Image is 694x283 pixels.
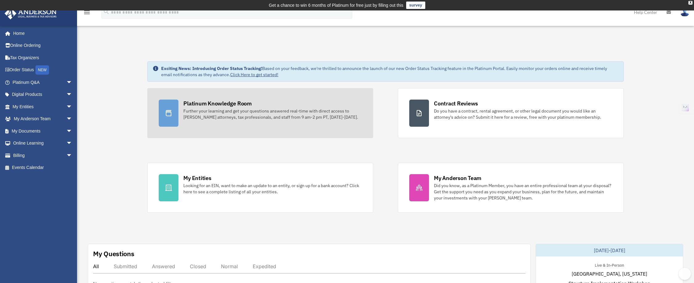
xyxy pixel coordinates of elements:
[4,113,82,125] a: My Anderson Teamarrow_drop_down
[434,108,612,120] div: Do you have a contract, rental agreement, or other legal document you would like an attorney's ad...
[230,72,278,77] a: Click Here to get started!
[66,137,79,150] span: arrow_drop_down
[269,2,403,9] div: Get a chance to win 6 months of Platinum for free just by filling out this
[83,11,91,16] a: menu
[183,183,362,195] div: Looking for an EIN, want to make an update to an entity, or sign up for a bank account? Click her...
[434,174,481,182] div: My Anderson Team
[221,263,238,269] div: Normal
[93,263,99,269] div: All
[4,149,82,162] a: Billingarrow_drop_down
[35,65,49,75] div: NEW
[3,7,59,19] img: Anderson Advisors Platinum Portal
[590,261,629,268] div: Live & In-Person
[103,8,110,15] i: search
[398,88,624,138] a: Contract Reviews Do you have a contract, rental agreement, or other legal document you would like...
[183,100,252,107] div: Platinum Knowledge Room
[536,244,683,256] div: [DATE]-[DATE]
[83,9,91,16] i: menu
[161,66,262,71] strong: Exciting News: Introducing Order Status Tracking!
[66,125,79,137] span: arrow_drop_down
[147,88,373,138] a: Platinum Knowledge Room Further your learning and get your questions answered real-time with dire...
[4,51,82,64] a: Tax Organizers
[4,137,82,150] a: Online Learningarrow_drop_down
[66,88,79,101] span: arrow_drop_down
[183,174,211,182] div: My Entities
[161,65,618,78] div: Based on your feedback, we're thrilled to announce the launch of our new Order Status Tracking fe...
[190,263,206,269] div: Closed
[4,88,82,101] a: Digital Productsarrow_drop_down
[147,163,373,213] a: My Entities Looking for an EIN, want to make an update to an entity, or sign up for a bank accoun...
[434,183,612,201] div: Did you know, as a Platinum Member, you have an entire professional team at your disposal? Get th...
[66,76,79,89] span: arrow_drop_down
[572,270,647,277] span: [GEOGRAPHIC_DATA], [US_STATE]
[680,8,689,17] img: User Pic
[4,76,82,88] a: Platinum Q&Aarrow_drop_down
[398,163,624,213] a: My Anderson Team Did you know, as a Platinum Member, you have an entire professional team at your...
[114,263,137,269] div: Submitted
[183,108,362,120] div: Further your learning and get your questions answered real-time with direct access to [PERSON_NAM...
[4,64,82,76] a: Order StatusNEW
[4,125,82,137] a: My Documentsarrow_drop_down
[434,100,478,107] div: Contract Reviews
[406,2,425,9] a: survey
[4,27,79,39] a: Home
[66,100,79,113] span: arrow_drop_down
[4,162,82,174] a: Events Calendar
[4,39,82,52] a: Online Ordering
[4,100,82,113] a: My Entitiesarrow_drop_down
[253,263,276,269] div: Expedited
[66,113,79,125] span: arrow_drop_down
[152,263,175,269] div: Answered
[93,249,134,258] div: My Questions
[66,149,79,162] span: arrow_drop_down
